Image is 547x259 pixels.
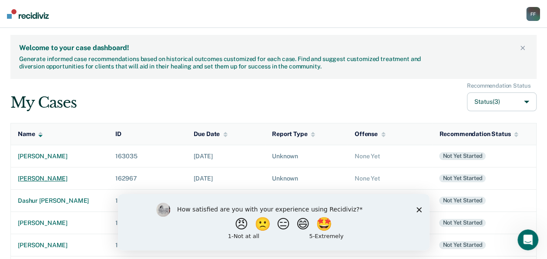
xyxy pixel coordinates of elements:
td: 162967 [108,167,187,189]
div: Recommendation Status [467,82,530,89]
div: Recommendation Status [439,130,518,138]
div: Name [18,130,43,138]
button: Status(3) [467,92,537,111]
div: Not yet started [439,197,486,204]
td: Unknown [265,167,348,189]
div: Not yet started [439,174,486,182]
div: None Yet [355,153,426,160]
td: 163626 [108,234,187,256]
div: [PERSON_NAME] [18,219,101,227]
iframe: Survey by Kim from Recidiviz [118,194,430,250]
td: 163336 [108,211,187,234]
td: [DATE] [187,145,265,167]
img: Recidiviz [7,9,49,19]
div: Not yet started [439,241,486,249]
div: Due Date [194,130,228,138]
div: Not yet started [439,152,486,160]
div: ID [115,130,121,138]
button: FF [526,7,540,21]
div: [PERSON_NAME] [18,242,101,249]
div: Not yet started [439,219,486,227]
div: [PERSON_NAME] [18,153,101,160]
div: Generate informed case recommendations based on historical outcomes customized for each case. Fin... [19,55,423,70]
div: F F [526,7,540,21]
div: Welcome to your case dashboard! [19,44,517,52]
td: Unknown [265,145,348,167]
div: My Cases [10,94,76,112]
td: [DATE] [187,167,265,189]
div: dashur [PERSON_NAME] [18,197,101,204]
div: Offense [355,130,386,138]
td: [DATE] [187,189,265,211]
iframe: Intercom live chat [517,229,538,250]
td: 163035 [108,145,187,167]
div: None Yet [355,175,426,182]
div: [PERSON_NAME] [18,175,101,182]
td: 163470 [108,189,187,211]
div: Report Type [272,130,315,138]
td: Unknown [265,189,348,211]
